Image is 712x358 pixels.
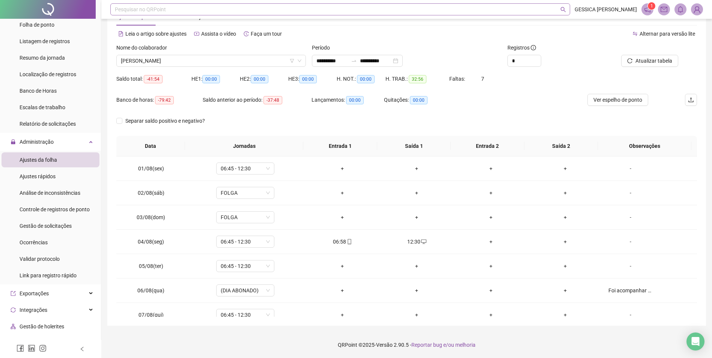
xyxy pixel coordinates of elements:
[125,31,187,37] span: Leia o artigo sobre ajustes
[299,75,317,83] span: 00:00
[20,239,48,245] span: Ocorrências
[138,165,164,171] span: 01/08(sex)
[221,187,270,199] span: FOLGA
[460,262,522,270] div: +
[185,136,304,156] th: Jornadas
[460,311,522,319] div: +
[194,31,199,36] span: youtube
[311,213,373,221] div: +
[337,75,385,83] div: H. NOT.:
[202,75,220,83] span: 00:00
[155,96,174,104] span: -79:42
[376,342,393,348] span: Versão
[534,189,596,197] div: +
[311,164,373,173] div: +
[621,55,678,67] button: Atualizar tabela
[627,58,632,63] span: reload
[587,94,648,106] button: Ver espelho de ponto
[604,142,685,150] span: Observações
[263,96,282,104] span: -37:48
[201,31,236,37] span: Assista o vídeo
[632,31,638,36] span: swap
[507,44,536,52] span: Registros
[481,76,484,82] span: 7
[608,262,653,270] div: -
[385,262,448,270] div: +
[311,238,373,246] div: 06:58
[20,323,64,329] span: Gestão de holerites
[17,344,24,352] span: facebook
[311,262,373,270] div: +
[20,88,57,94] span: Banco de Horas
[122,117,208,125] span: Separar saldo positivo e negativo?
[20,272,77,278] span: Link para registro rápido
[534,311,596,319] div: +
[312,96,384,104] div: Lançamentos:
[650,3,653,9] span: 1
[11,291,16,296] span: export
[221,236,270,247] span: 06:45 - 12:30
[116,75,191,83] div: Saldo total:
[385,213,448,221] div: +
[20,22,54,28] span: Folha de ponto
[137,287,164,293] span: 06/08(qua)
[411,342,476,348] span: Reportar bug e/ou melhoria
[384,96,456,104] div: Quitações:
[524,136,598,156] th: Saída 2
[531,45,536,50] span: info-circle
[635,57,672,65] span: Atualizar tabela
[138,239,164,245] span: 04/08(seg)
[101,332,712,358] footer: QRPoint © 2025 - 2.90.5 -
[385,286,448,295] div: +
[39,344,47,352] span: instagram
[116,96,203,104] div: Banco de horas:
[221,163,270,174] span: 06:45 - 12:30
[608,238,653,246] div: -
[20,190,80,196] span: Análise de inconsistências
[303,136,377,156] th: Entrada 1
[608,213,653,221] div: -
[575,5,637,14] span: GESSICA [PERSON_NAME]
[385,164,448,173] div: +
[460,189,522,197] div: +
[351,58,357,64] span: to
[20,223,72,229] span: Gestão de solicitações
[385,238,448,246] div: 12:30
[20,157,57,163] span: Ajustes da folha
[138,190,164,196] span: 02/08(sáb)
[311,189,373,197] div: +
[11,139,16,144] span: lock
[138,312,164,318] span: 07/08(qui)
[20,290,49,296] span: Exportações
[534,262,596,270] div: +
[409,75,426,83] span: 32:56
[608,311,653,319] div: -
[20,307,47,313] span: Integrações
[312,44,335,52] label: Período
[203,96,312,104] div: Saldo anterior ao período:
[20,71,76,77] span: Localização de registros
[297,59,302,63] span: down
[20,256,60,262] span: Validar protocolo
[116,44,172,52] label: Nome do colaborador
[221,260,270,272] span: 06:45 - 12:30
[608,286,653,295] div: Foi acompanhar o filho [PERSON_NAME] no médico.
[11,324,16,329] span: apartment
[288,75,337,83] div: HE 3:
[608,189,653,197] div: -
[420,239,426,244] span: desktop
[377,136,451,156] th: Saída 1
[20,38,70,44] span: Listagem de registros
[560,7,566,12] span: search
[593,96,642,104] span: Ver espelho de ponto
[80,346,85,352] span: left
[644,6,651,13] span: notification
[139,263,163,269] span: 05/08(ter)
[608,164,653,173] div: -
[20,55,65,61] span: Resumo da jornada
[121,55,301,66] span: ALINE ROCHA DOS SANTOS MOURA
[385,311,448,319] div: +
[688,97,694,103] span: upload
[20,173,56,179] span: Ajustes rápidos
[385,75,449,83] div: H. TRAB.:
